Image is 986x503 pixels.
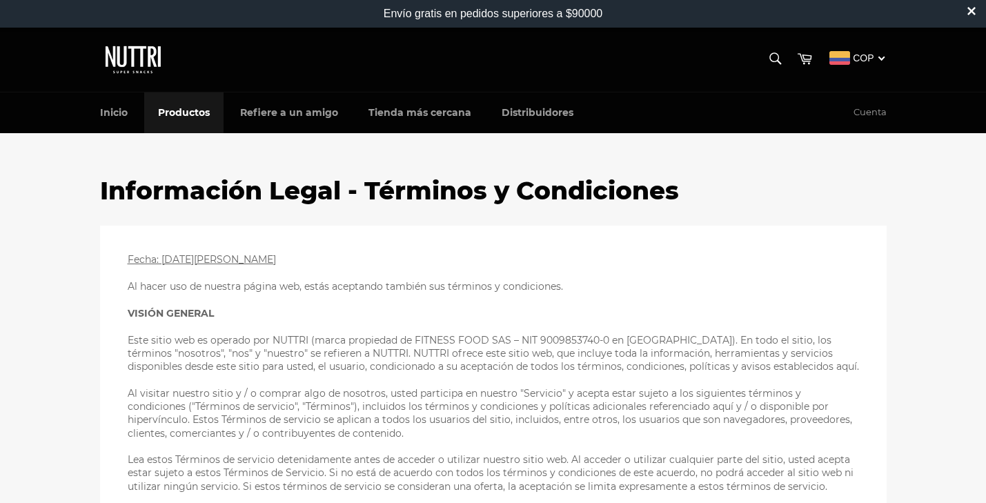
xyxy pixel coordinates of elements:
h1: Información Legal - Términos y Condiciones [100,174,887,208]
a: Refiere a un amigo [226,92,352,133]
a: Productos [144,92,224,133]
a: Tienda más cercana [355,92,485,133]
span: Fecha: [DATE][PERSON_NAME] [128,253,276,266]
div: Envío gratis en pedidos superiores a $90000 [384,8,603,20]
span: Al hacer uso de nuestra página web, estás aceptando también sus términos y condiciones. [128,280,563,293]
a: Inicio [86,92,141,133]
img: Nuttri [100,41,169,78]
a: Distribuidores [488,92,587,133]
a: Cuenta [847,92,894,132]
strong: VISIÓN GENERAL [128,307,214,319]
span: COP [853,52,874,63]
